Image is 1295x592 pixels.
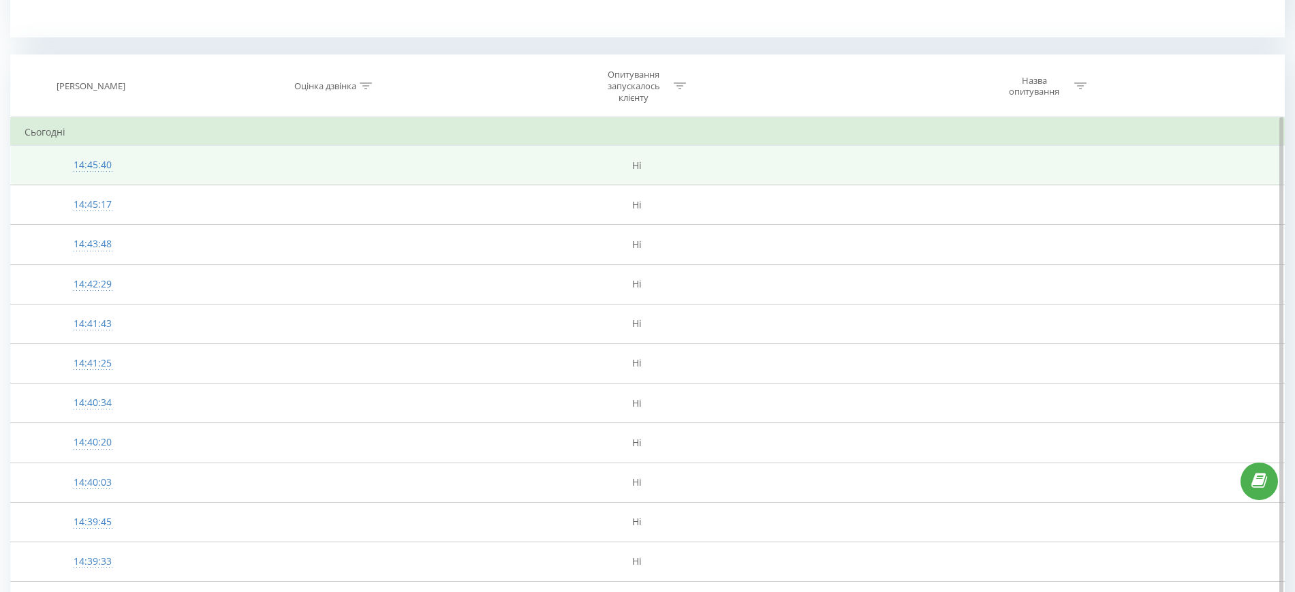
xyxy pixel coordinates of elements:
td: Ні [483,146,791,185]
div: 14:40:34 [25,390,161,416]
td: Ні [483,264,791,304]
td: Ні [483,502,791,542]
div: 14:42:29 [25,271,161,298]
div: 14:39:45 [25,509,161,535]
div: [PERSON_NAME] [57,80,125,92]
td: Сьогодні [11,119,1285,146]
td: Ні [483,343,791,383]
td: Ні [483,542,791,581]
td: Ні [483,384,791,423]
div: Назва опитування [998,75,1071,98]
td: Ні [483,304,791,343]
div: Оцінка дзвінка [294,80,356,92]
div: 14:40:20 [25,429,161,456]
div: 14:43:48 [25,231,161,258]
div: 14:41:43 [25,311,161,337]
div: Опитування запускалось клієнту [597,69,670,104]
td: Ні [483,225,791,264]
div: 14:41:25 [25,350,161,377]
div: 14:45:40 [25,152,161,178]
td: Ні [483,423,791,463]
td: Ні [483,463,791,502]
div: 14:40:03 [25,469,161,496]
td: Ні [483,185,791,225]
div: 14:39:33 [25,548,161,575]
div: 14:45:17 [25,191,161,218]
